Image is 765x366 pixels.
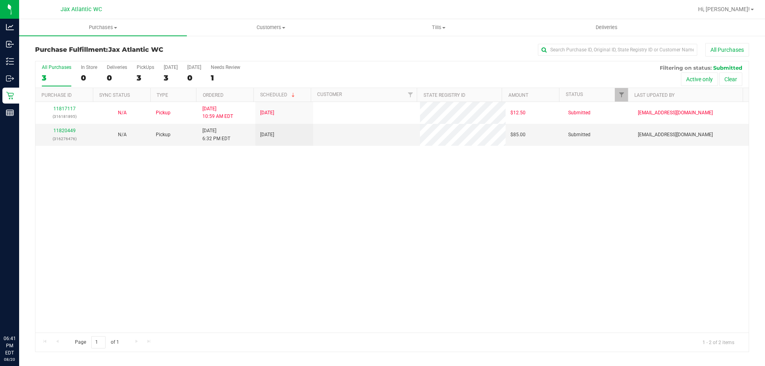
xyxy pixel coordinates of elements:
[203,92,224,98] a: Ordered
[202,127,230,142] span: [DATE] 6:32 PM EDT
[19,19,187,36] a: Purchases
[137,65,154,70] div: PickUps
[681,72,718,86] button: Active only
[538,44,697,56] input: Search Purchase ID, Original ID, State Registry ID or Customer Name...
[187,65,201,70] div: [DATE]
[615,88,628,102] a: Filter
[508,92,528,98] a: Amount
[260,92,296,98] a: Scheduled
[638,109,713,117] span: [EMAIL_ADDRESS][DOMAIN_NAME]
[4,335,16,356] p: 06:41 PM EDT
[164,73,178,82] div: 3
[107,73,127,82] div: 0
[585,24,628,31] span: Deliveries
[156,109,171,117] span: Pickup
[118,132,127,137] span: Not Applicable
[4,356,16,362] p: 08/20
[81,65,97,70] div: In Store
[6,74,14,82] inline-svg: Outbound
[68,336,126,348] span: Page of 1
[260,131,274,139] span: [DATE]
[118,131,127,139] button: N/A
[107,65,127,70] div: Deliveries
[6,40,14,48] inline-svg: Inbound
[42,65,71,70] div: All Purchases
[260,109,274,117] span: [DATE]
[108,46,163,53] span: Jax Atlantic WC
[6,23,14,31] inline-svg: Analytics
[713,65,742,71] span: Submitted
[719,72,742,86] button: Clear
[187,19,355,36] a: Customers
[510,131,526,139] span: $85.00
[638,131,713,139] span: [EMAIL_ADDRESS][DOMAIN_NAME]
[187,24,354,31] span: Customers
[42,73,71,82] div: 3
[61,6,102,13] span: Jax Atlantic WC
[118,110,127,115] span: Not Applicable
[634,92,675,98] a: Last Updated By
[568,109,590,117] span: Submitted
[660,65,712,71] span: Filtering on status:
[424,92,465,98] a: State Registry ID
[202,105,233,120] span: [DATE] 10:59 AM EDT
[35,46,273,53] h3: Purchase Fulfillment:
[317,92,342,97] a: Customer
[40,135,88,143] p: (316276476)
[53,128,76,133] a: 11820449
[355,19,522,36] a: Tills
[566,92,583,97] a: Status
[404,88,417,102] a: Filter
[6,109,14,117] inline-svg: Reports
[568,131,590,139] span: Submitted
[6,57,14,65] inline-svg: Inventory
[137,73,154,82] div: 3
[523,19,690,36] a: Deliveries
[696,336,741,348] span: 1 - 2 of 2 items
[211,73,240,82] div: 1
[81,73,97,82] div: 0
[99,92,130,98] a: Sync Status
[156,131,171,139] span: Pickup
[6,92,14,100] inline-svg: Retail
[698,6,750,12] span: Hi, [PERSON_NAME]!
[53,106,76,112] a: 11817117
[91,336,106,348] input: 1
[8,302,32,326] iframe: Resource center
[118,109,127,117] button: N/A
[355,24,522,31] span: Tills
[510,109,526,117] span: $12.50
[211,65,240,70] div: Needs Review
[41,92,72,98] a: Purchase ID
[157,92,168,98] a: Type
[705,43,749,57] button: All Purchases
[40,113,88,120] p: (316181895)
[164,65,178,70] div: [DATE]
[19,24,187,31] span: Purchases
[187,73,201,82] div: 0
